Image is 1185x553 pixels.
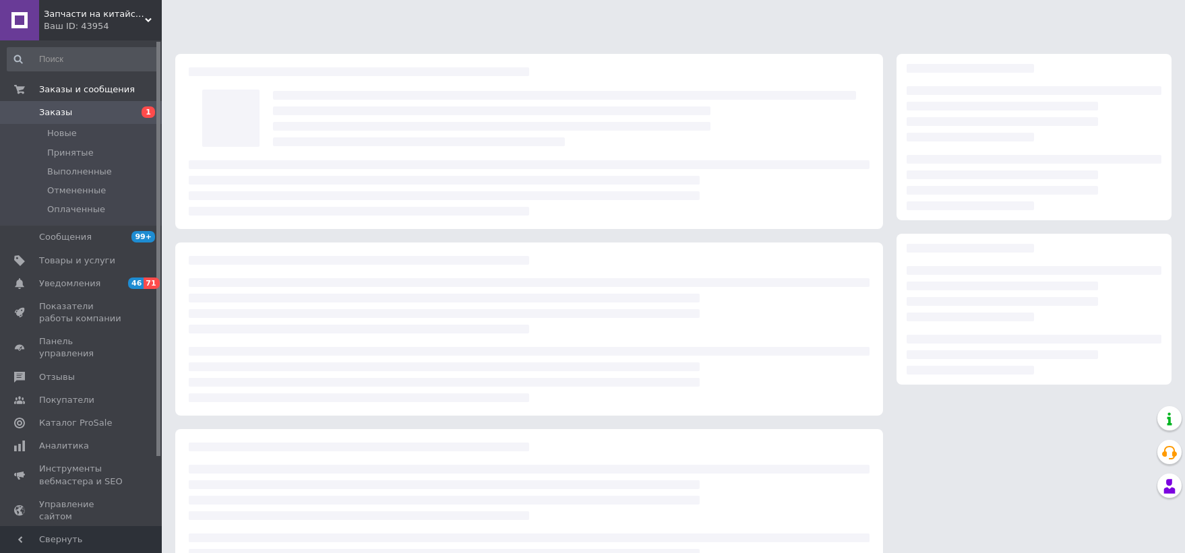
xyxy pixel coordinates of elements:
div: Ваш ID: 43954 [44,20,162,32]
span: Каталог ProSale [39,417,112,429]
span: 1 [142,106,155,118]
span: 99+ [131,231,155,242]
span: Запчасти на китайские автомобили [44,8,145,20]
span: Товары и услуги [39,255,115,267]
span: Выполненные [47,166,112,178]
span: Показатели работы компании [39,300,125,325]
span: Аналитика [39,440,89,452]
span: Управление сайтом [39,498,125,523]
span: 46 [128,278,144,289]
span: Покупатели [39,394,94,406]
span: Отзывы [39,371,75,383]
span: Сообщения [39,231,92,243]
span: 71 [144,278,159,289]
span: Оплаченные [47,203,105,216]
span: Заказы [39,106,72,119]
span: Отмененные [47,185,106,197]
span: Новые [47,127,77,139]
span: Принятые [47,147,94,159]
span: Панель управления [39,335,125,360]
span: Заказы и сообщения [39,84,135,96]
span: Уведомления [39,278,100,290]
input: Поиск [7,47,159,71]
span: Инструменты вебмастера и SEO [39,463,125,487]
